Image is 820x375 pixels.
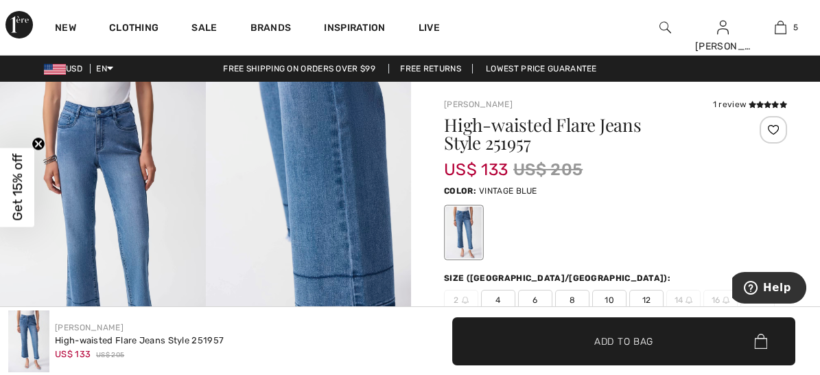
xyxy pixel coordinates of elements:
img: My Info [717,19,729,36]
span: 10 [592,290,626,310]
img: ring-m.svg [462,297,469,304]
a: [PERSON_NAME] [444,100,513,109]
img: US Dollar [44,64,66,75]
div: [PERSON_NAME] [695,39,751,54]
img: ring-m.svg [723,297,729,304]
span: 16 [703,290,738,310]
img: Bag.svg [754,334,767,349]
span: 4 [481,290,515,310]
span: 14 [666,290,701,310]
a: Brands [250,22,292,36]
div: 1 review [713,98,787,111]
span: VINTAGE BLUE [479,186,537,196]
img: High-Waisted Flare Jeans Style 251957 [8,310,49,372]
span: USD [44,64,88,73]
img: 1ère Avenue [5,11,33,38]
span: 6 [518,290,552,310]
a: Lowest Price Guarantee [475,64,608,73]
span: 12 [629,290,664,310]
a: Clothing [109,22,159,36]
div: High-waisted Flare Jeans Style 251957 [55,334,224,348]
img: My Bag [775,19,786,36]
span: Color: [444,186,476,196]
a: Live [419,21,440,35]
span: 8 [555,290,589,310]
a: Sale [191,22,217,36]
a: Free Returns [388,64,473,73]
span: US$ 133 [55,349,91,359]
img: search the website [659,19,671,36]
span: Inspiration [324,22,385,36]
img: ring-m.svg [686,297,692,304]
a: 5 [752,19,808,36]
iframe: Opens a widget where you can find more information [732,272,806,306]
button: Close teaser [32,137,45,151]
h1: High-waisted Flare Jeans Style 251957 [444,116,730,152]
div: VINTAGE BLUE [446,207,482,258]
span: US$ 205 [513,157,583,182]
span: 2 [444,290,478,310]
a: Free shipping on orders over $99 [212,64,386,73]
a: [PERSON_NAME] [55,323,124,332]
a: New [55,22,76,36]
span: Add to Bag [594,334,653,348]
span: Get 15% off [10,154,25,221]
div: Size ([GEOGRAPHIC_DATA]/[GEOGRAPHIC_DATA]): [444,272,673,284]
span: US$ 205 [96,350,124,361]
span: US$ 133 [444,146,508,179]
button: Add to Bag [452,317,795,365]
a: Sign In [717,21,729,34]
span: 5 [793,21,798,34]
span: EN [96,64,113,73]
